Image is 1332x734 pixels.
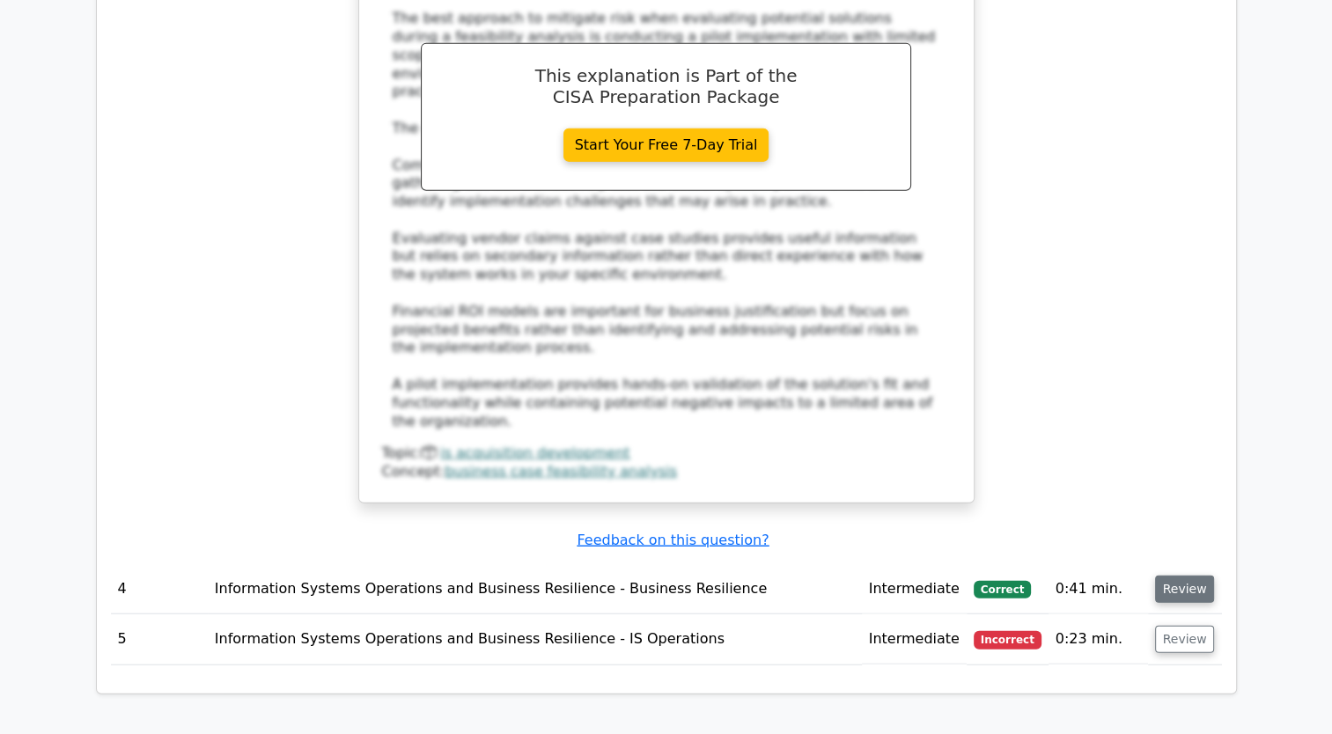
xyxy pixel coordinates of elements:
[577,532,769,548] a: Feedback on this question?
[382,463,951,481] div: Concept:
[208,564,862,614] td: Information Systems Operations and Business Resilience - Business Resilience
[862,614,967,664] td: Intermediate
[1049,564,1148,614] td: 0:41 min.
[1155,626,1215,653] button: Review
[393,10,940,430] div: The best approach to mitigate risk when evaluating potential solutions during a feasibility analy...
[445,463,677,480] a: business case feasibility analysis
[1155,576,1215,603] button: Review
[111,564,208,614] td: 4
[974,631,1041,649] span: Incorrect
[208,614,862,664] td: Information Systems Operations and Business Resilience - IS Operations
[974,581,1031,598] span: Correct
[382,444,951,463] div: Topic:
[111,614,208,664] td: 5
[563,128,769,162] a: Start Your Free 7-Day Trial
[440,444,629,461] a: is acquisition development
[862,564,967,614] td: Intermediate
[1049,614,1148,664] td: 0:23 min.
